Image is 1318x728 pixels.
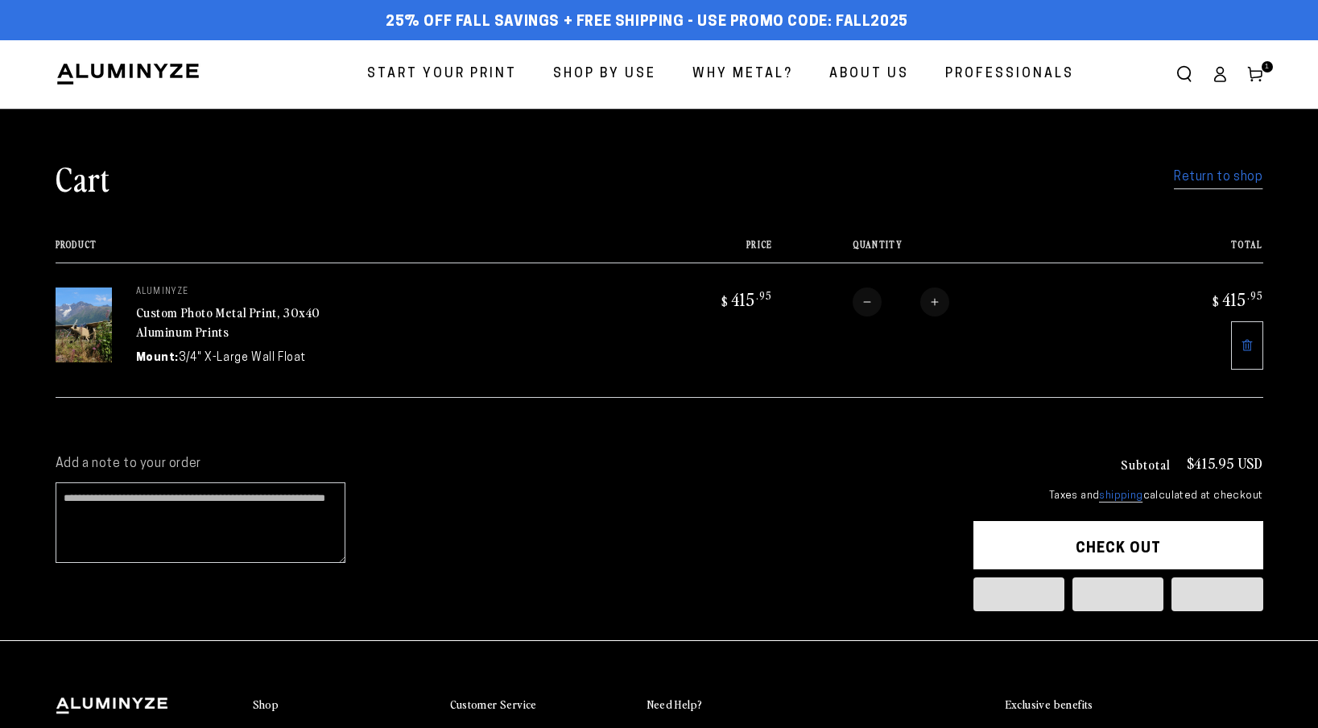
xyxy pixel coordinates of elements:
bdi: 415 [1210,287,1263,310]
span: Shop By Use [553,63,656,86]
summary: Need Help? [647,697,828,713]
h2: Shop [253,697,279,712]
span: Why Metal? [692,63,793,86]
span: Start Your Print [367,63,517,86]
th: Price [623,239,772,263]
a: About Us [817,53,921,96]
button: Check out [973,521,1263,569]
label: Add a note to your order [56,456,941,473]
span: $ [1213,293,1220,309]
sup: .95 [1247,288,1263,302]
span: 1 [1265,61,1270,72]
a: Return to shop [1174,166,1262,189]
th: Product [56,239,624,263]
h1: Cart [56,157,110,199]
summary: Search our site [1167,56,1202,92]
h2: Exclusive benefits [1006,697,1093,712]
a: Professionals [933,53,1086,96]
small: Taxes and calculated at checkout [973,488,1263,504]
span: $ [721,293,729,309]
input: Quantity for Custom Photo Metal Print, 30x40 Aluminum Prints [882,287,920,316]
dd: 3/4" X-Large Wall Float [179,350,306,366]
span: Professionals [945,63,1074,86]
a: shipping [1099,490,1142,503]
h3: Subtotal [1121,457,1171,470]
sup: .95 [756,288,772,302]
p: aluminyze [136,287,378,297]
a: Start Your Print [355,53,529,96]
img: Aluminyze [56,62,200,86]
bdi: 415 [719,287,772,310]
img: 30"x40" Rectangle White Glossy Aluminyzed Photo [56,287,112,362]
th: Quantity [772,239,1113,263]
th: Total [1113,239,1262,263]
h2: Customer Service [450,697,537,712]
a: Custom Photo Metal Print, 30x40 Aluminum Prints [136,303,321,341]
h2: Need Help? [647,697,703,712]
dt: Mount: [136,350,180,366]
a: Shop By Use [541,53,668,96]
summary: Shop [253,697,434,713]
summary: Exclusive benefits [1006,697,1263,713]
p: $415.95 USD [1187,456,1263,470]
a: Why Metal? [680,53,805,96]
span: About Us [829,63,909,86]
span: 25% off FALL Savings + Free Shipping - Use Promo Code: FALL2025 [386,14,908,31]
summary: Customer Service [450,697,631,713]
a: Remove 30"x40" Rectangle White Glossy Aluminyzed Photo [1231,321,1263,370]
